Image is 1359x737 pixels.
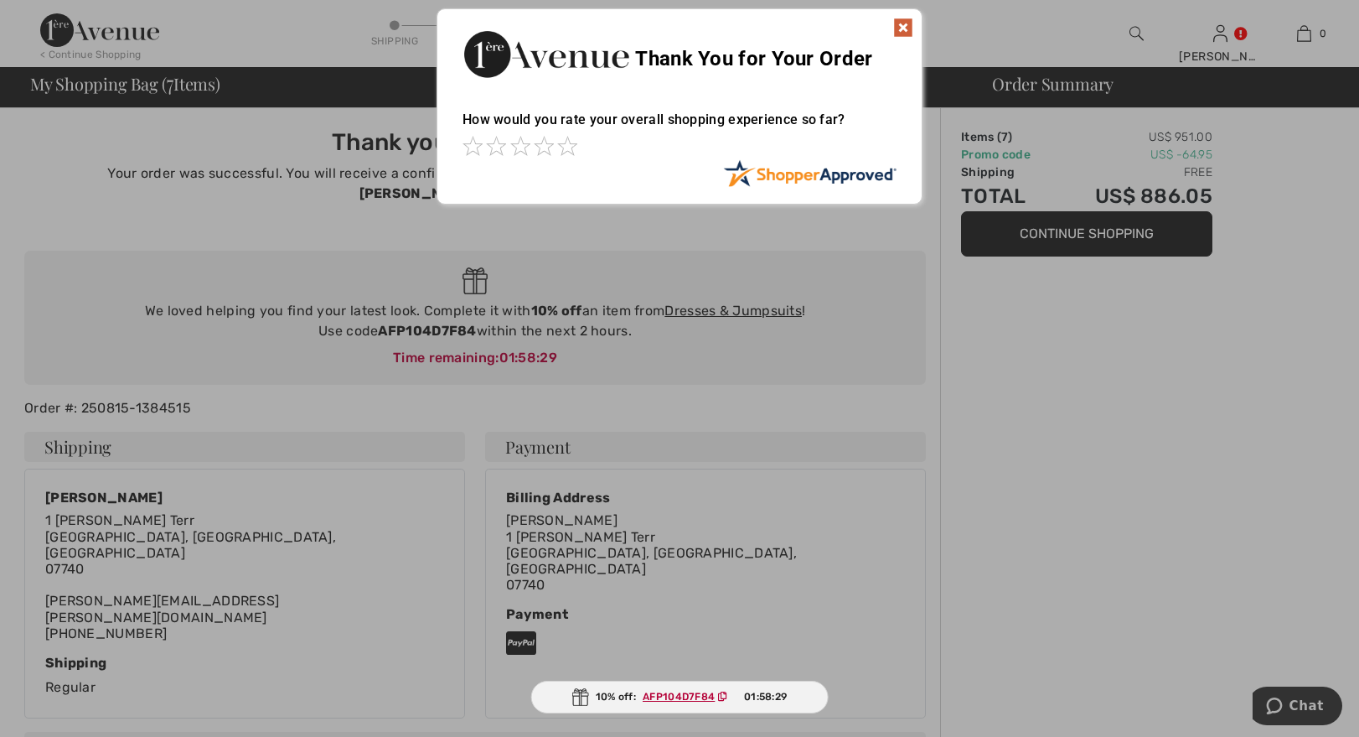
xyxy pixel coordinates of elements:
[462,95,897,159] div: How would you rate your overall shopping experience so far?
[893,18,913,38] img: x
[37,12,71,27] span: Chat
[531,681,829,714] div: 10% off:
[462,26,630,82] img: Thank You for Your Order
[643,691,715,703] ins: AFP104D7F84
[744,689,787,704] span: 01:58:29
[572,688,589,706] img: Gift.svg
[635,47,872,70] span: Thank You for Your Order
